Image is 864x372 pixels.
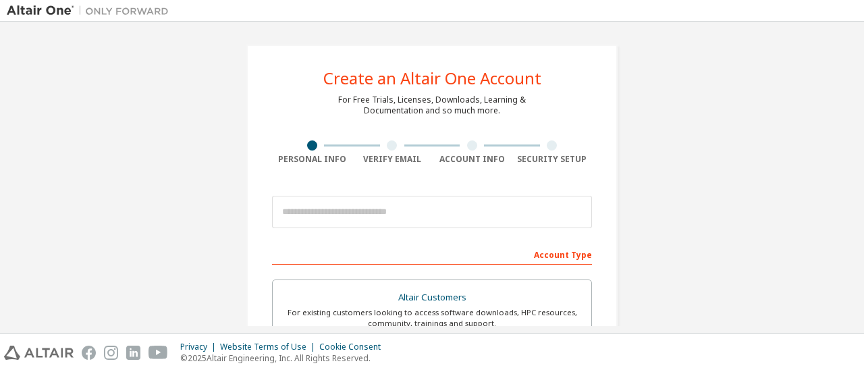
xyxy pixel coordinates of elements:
div: Privacy [180,342,220,352]
div: For existing customers looking to access software downloads, HPC resources, community, trainings ... [281,307,583,329]
div: Website Terms of Use [220,342,319,352]
img: altair_logo.svg [4,346,74,360]
div: Security Setup [512,154,593,165]
div: Cookie Consent [319,342,389,352]
img: Altair One [7,4,175,18]
img: linkedin.svg [126,346,140,360]
div: Create an Altair One Account [323,70,541,86]
img: instagram.svg [104,346,118,360]
div: Account Info [432,154,512,165]
div: Account Type [272,243,592,265]
p: © 2025 Altair Engineering, Inc. All Rights Reserved. [180,352,389,364]
div: For Free Trials, Licenses, Downloads, Learning & Documentation and so much more. [338,95,526,116]
div: Verify Email [352,154,433,165]
div: Personal Info [272,154,352,165]
img: youtube.svg [148,346,168,360]
img: facebook.svg [82,346,96,360]
div: Altair Customers [281,288,583,307]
